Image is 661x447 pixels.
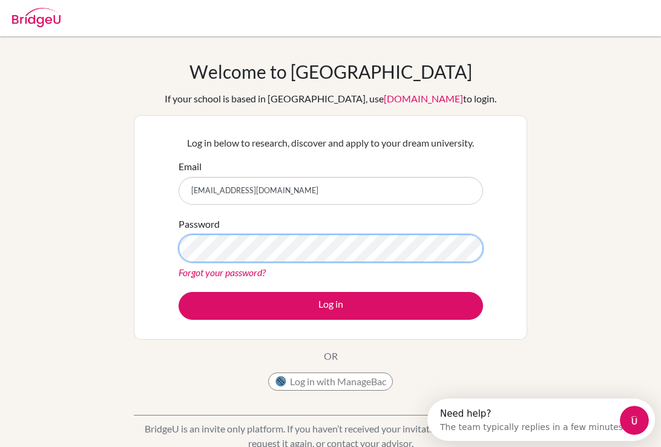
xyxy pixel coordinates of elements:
iframe: Intercom live chat discovery launcher [427,399,655,441]
div: Open Intercom Messenger [5,5,234,38]
button: Log in [179,292,483,320]
div: Need help? [13,10,199,20]
p: Log in below to research, discover and apply to your dream university. [179,136,483,150]
a: Forgot your password? [179,267,266,278]
div: The team typically replies in a few minutes. [13,20,199,33]
h1: Welcome to [GEOGRAPHIC_DATA] [189,61,472,82]
iframe: Intercom live chat [620,406,649,435]
img: Bridge-U [12,8,61,27]
label: Password [179,217,220,231]
div: If your school is based in [GEOGRAPHIC_DATA], use to login. [165,91,496,106]
label: Email [179,159,202,174]
button: Log in with ManageBac [268,372,393,391]
p: OR [324,349,338,363]
a: [DOMAIN_NAME] [384,93,463,104]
